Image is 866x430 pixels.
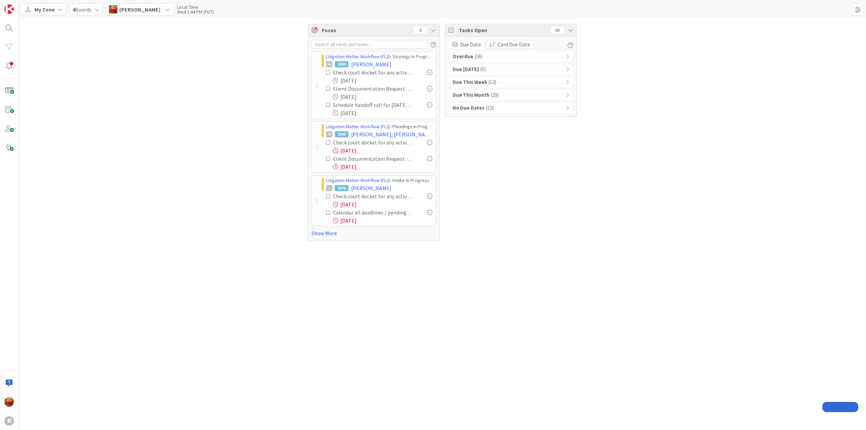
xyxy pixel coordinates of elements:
div: [DATE] [333,163,432,171]
b: Due [DATE] [453,66,479,73]
div: Schedule handoff call for [DATE] morning for [PERSON_NAME]/[PERSON_NAME]/Client [333,101,412,109]
div: 8 [414,27,427,33]
a: Litigation Matter Workflow (FL2) [326,53,390,60]
b: 4 [72,6,75,13]
div: Calendar all deadlines / pending hearings / etc. Update "Next Deadline" field on this card [333,208,412,217]
div: JM [326,61,332,67]
b: Overdue [453,53,473,61]
span: [PERSON_NAME] [119,5,160,14]
div: 3276 [335,185,348,191]
a: Show More [312,229,436,237]
div: [DATE] [333,200,432,208]
div: [DATE] [333,76,432,85]
span: ( 5 ) [480,66,486,73]
div: [DATE] [333,146,432,155]
b: No Due Dates [453,104,484,112]
span: ( 12 ) [488,78,496,86]
span: [PERSON_NAME] [351,184,391,192]
div: 68 [551,27,564,33]
div: 2940 [335,131,348,137]
input: Search all cards and tasks... [312,40,427,49]
span: Tasks Open [459,26,547,34]
div: R [4,416,14,426]
span: Due Date [460,40,481,48]
img: KA [109,5,117,14]
span: Card Due Date [498,40,530,48]
img: KA [4,397,14,407]
span: My Zone [35,5,55,14]
span: ( 23 ) [491,91,499,99]
div: Client Documentation Request Returned by Client + curated to Original Client Docs folder ➡️ infor... [333,155,412,163]
span: [PERSON_NAME]; [PERSON_NAME] [351,130,432,138]
img: Visit kanbanzone.com [4,4,14,14]
div: › Intake In Progress [326,177,432,184]
span: Boards [72,5,91,14]
div: [DATE] [333,109,432,117]
b: Due This Month [453,91,489,99]
div: › Pleadings In Progress [326,123,432,130]
div: Wed 1:44 PM (PDT) [177,9,214,14]
div: [DATE] [333,217,432,225]
div: › Strategy In Progress [326,53,432,60]
div: Client Documentation Request Returned by Client + curated to Original Client Docs folder ➡️ infor... [333,85,412,93]
div: 3039 [335,61,348,67]
div: Check court docket for any active cases: Pull all existing documents and put in case pleading fol... [333,138,412,146]
a: Litigation Matter Workflow (FL2) [326,123,390,130]
span: ( 12 ) [486,104,494,112]
div: JM [326,131,332,137]
div: [DATE] [333,93,432,101]
div: Check court docket for any active cases: Pull all existing documents and put in case pleading fol... [333,68,412,76]
span: Focus [322,26,408,34]
span: [PERSON_NAME] [351,60,391,68]
span: ( 16 ) [475,53,482,61]
a: Litigation Matter Workflow (FL2) [326,177,390,183]
button: Card Due Date [486,40,534,49]
b: Due This Week [453,78,487,86]
div: Local Time: [177,5,214,9]
div: Check court docket for any active cases: Pull all existing documents and put in case pleading fol... [333,192,412,200]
